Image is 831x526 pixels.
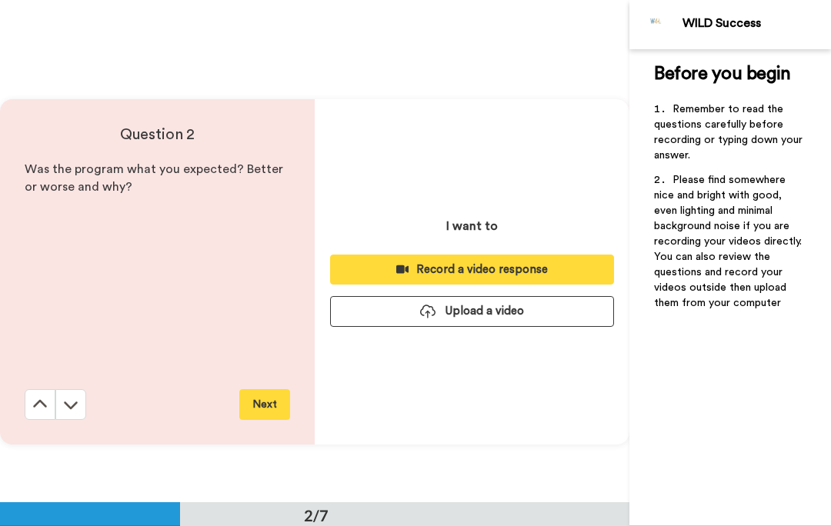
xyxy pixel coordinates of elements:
button: Next [239,389,290,420]
button: Upload a video [330,296,614,326]
img: Profile Image [638,6,675,43]
div: Record a video response [342,261,602,278]
span: Was the program what you expected? Better or worse and why? [25,163,286,193]
button: Record a video response [330,255,614,285]
p: I want to [446,217,498,235]
div: WILD Success [682,16,830,31]
h4: Question 2 [25,124,290,145]
span: Before you begin [654,65,790,83]
span: Please find somewhere nice and bright with good, even lighting and minimal background noise if yo... [654,175,805,308]
span: Remember to read the questions carefully before recording or typing down your answer. [654,104,806,161]
div: 2/7 [279,504,353,526]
